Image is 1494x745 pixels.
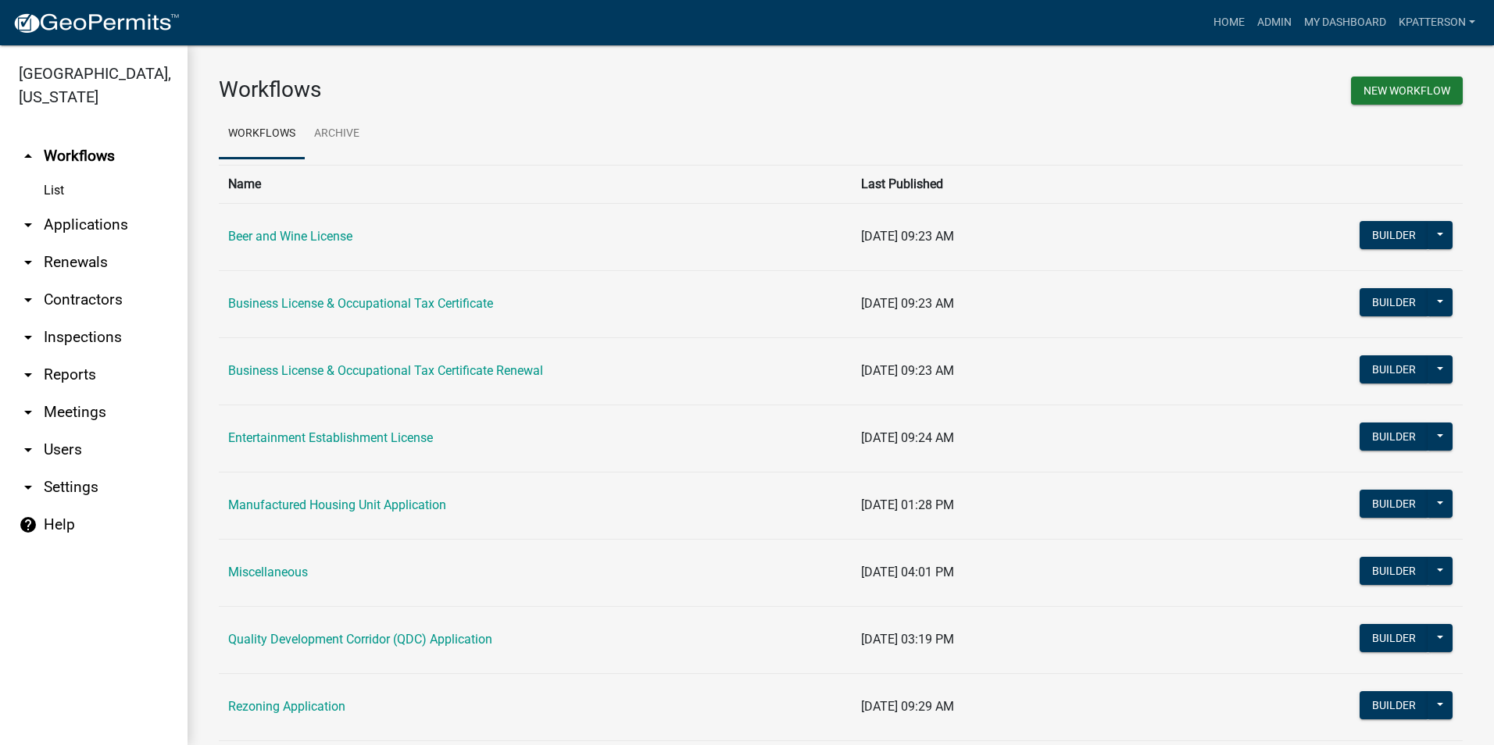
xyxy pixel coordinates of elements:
[1360,221,1428,249] button: Builder
[228,229,352,244] a: Beer and Wine License
[1351,77,1463,105] button: New Workflow
[228,296,493,311] a: Business License & Occupational Tax Certificate
[228,565,308,579] a: Miscellaneous
[228,699,345,714] a: Rezoning Application
[19,291,38,309] i: arrow_drop_down
[219,77,829,103] h3: Workflows
[852,165,1248,203] th: Last Published
[228,497,446,512] a: Manufactured Housing Unit Application
[19,515,38,534] i: help
[861,363,954,378] span: [DATE] 09:23 AM
[228,430,433,445] a: Entertainment Establishment License
[19,216,38,234] i: arrow_drop_down
[19,403,38,422] i: arrow_drop_down
[1360,691,1428,719] button: Builder
[861,497,954,512] span: [DATE] 01:28 PM
[305,109,369,159] a: Archive
[1392,8,1481,37] a: KPATTERSON
[1360,490,1428,518] button: Builder
[19,253,38,272] i: arrow_drop_down
[861,565,954,579] span: [DATE] 04:01 PM
[1360,355,1428,383] button: Builder
[1360,624,1428,652] button: Builder
[19,478,38,497] i: arrow_drop_down
[861,296,954,311] span: [DATE] 09:23 AM
[1360,557,1428,585] button: Builder
[1251,8,1298,37] a: Admin
[1207,8,1251,37] a: Home
[219,165,852,203] th: Name
[1298,8,1392,37] a: My Dashboard
[228,632,492,647] a: Quality Development Corridor (QDC) Application
[19,328,38,347] i: arrow_drop_down
[861,430,954,445] span: [DATE] 09:24 AM
[1360,288,1428,316] button: Builder
[861,699,954,714] span: [DATE] 09:29 AM
[19,147,38,166] i: arrow_drop_up
[861,632,954,647] span: [DATE] 03:19 PM
[861,229,954,244] span: [DATE] 09:23 AM
[1360,422,1428,451] button: Builder
[219,109,305,159] a: Workflows
[19,365,38,384] i: arrow_drop_down
[228,363,543,378] a: Business License & Occupational Tax Certificate Renewal
[19,440,38,459] i: arrow_drop_down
